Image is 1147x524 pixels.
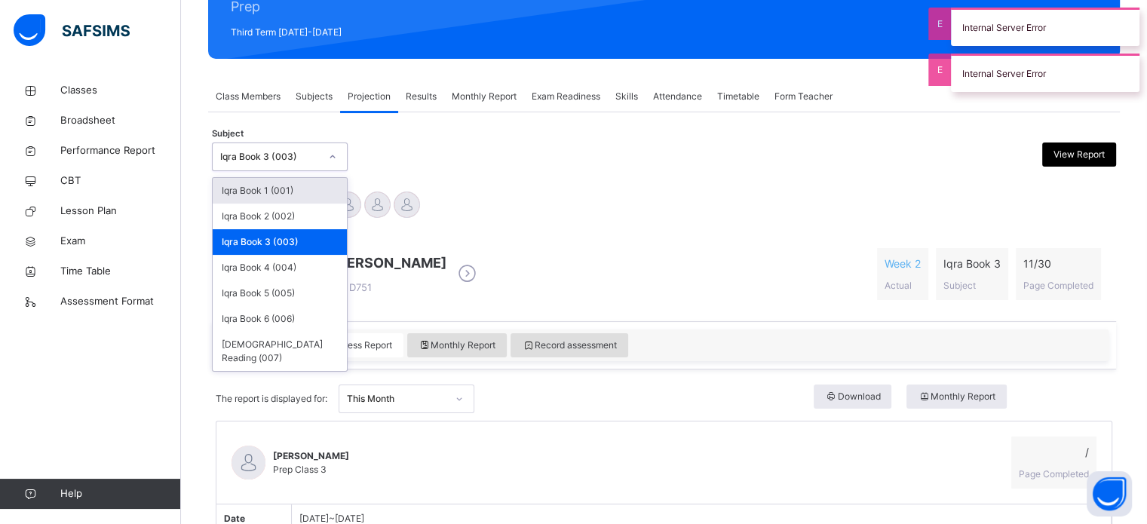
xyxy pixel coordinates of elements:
span: Page Completed [1023,280,1093,291]
span: Exam Readiness [532,90,600,103]
span: [DATE] ~ [DATE] [299,513,364,524]
span: 11 / 30 [1023,256,1093,271]
span: Lesson Plan [60,204,181,219]
div: Iqra Book 3 (003) [213,229,347,255]
span: Skills [615,90,638,103]
span: Download [825,390,881,403]
span: D751 [333,281,372,293]
span: Subject [212,127,244,140]
span: Broadsheet [60,113,181,128]
span: [PERSON_NAME] [333,253,446,273]
span: Class Members [216,90,281,103]
img: safsims [14,14,130,46]
span: Actual [885,280,912,291]
span: Week 2 [885,256,921,271]
span: Monthly Report [452,90,517,103]
div: Iqra Book 3 (003) [220,150,320,164]
span: Assessment Format [60,294,181,309]
span: Performance Report [60,143,181,158]
button: Open asap [1087,471,1132,516]
div: Iqra Book 5 (005) [213,280,347,306]
span: Monthly Report [419,339,496,352]
div: Internal Server Error [951,54,1139,92]
span: Time Table [60,264,181,279]
span: Projection [348,90,391,103]
span: Date [224,513,245,524]
span: [PERSON_NAME] [273,449,349,463]
div: Iqra Book 2 (002) [213,204,347,229]
div: [DEMOGRAPHIC_DATA] Reading (007) [213,332,347,371]
span: Attendance [653,90,702,103]
a: Monthly Report [906,385,1112,413]
span: Subjects [296,90,333,103]
span: View Report [1053,148,1105,161]
span: Results [406,90,437,103]
span: / [1019,444,1089,460]
span: Monthly Report [918,390,995,403]
span: Form Teacher [774,90,833,103]
span: Timetable [717,90,759,103]
span: Classes [60,83,181,98]
span: CBT [60,173,181,188]
span: Prep Class 3 [273,463,349,477]
span: Progress Report [312,339,392,352]
div: Iqra Book 1 (001) [213,178,347,204]
div: Iqra Book 4 (004) [213,255,347,280]
span: Help [60,486,180,501]
span: Subject [943,280,976,291]
div: Internal Server Error [951,8,1139,46]
span: Iqra Book 3 [943,256,1001,271]
span: Page Completed [1019,468,1089,480]
div: Iqra Book 6 (006) [213,306,347,332]
span: The report is displayed for: [216,392,327,406]
div: This Month [347,392,446,406]
span: Exam [60,234,181,249]
span: Record assessment [522,339,617,352]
